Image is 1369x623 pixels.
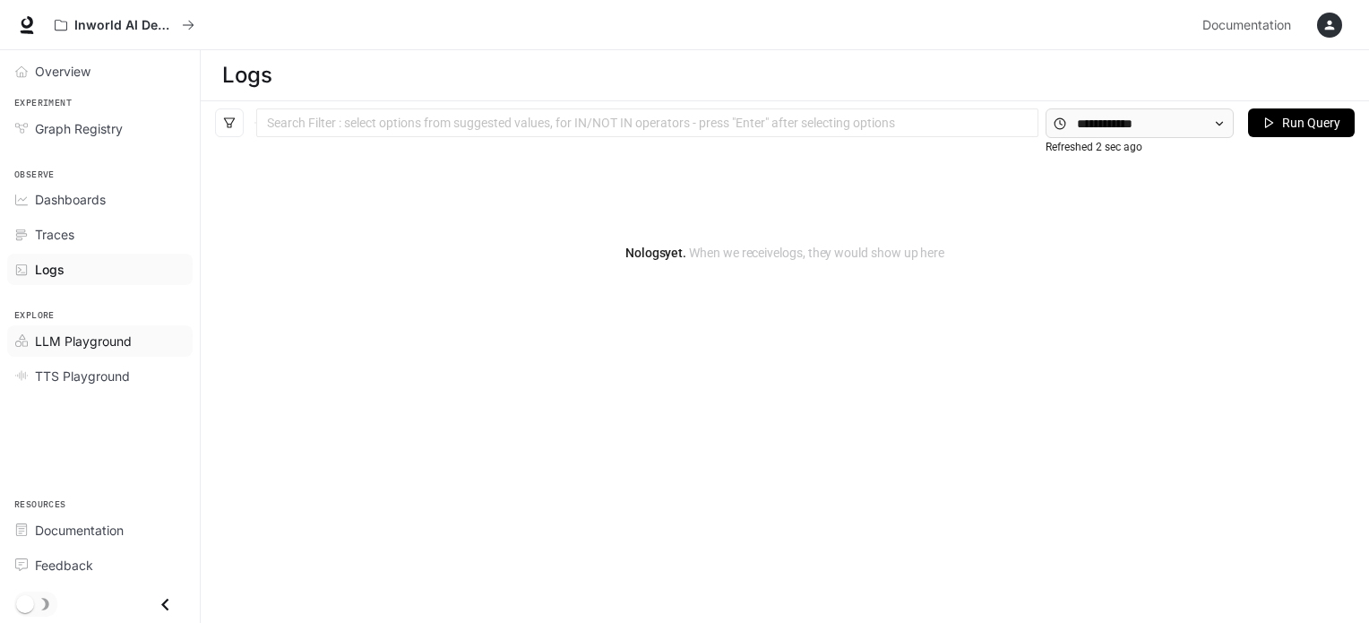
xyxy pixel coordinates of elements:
a: Logs [7,254,193,285]
span: Run Query [1282,113,1340,133]
span: Overview [35,62,90,81]
button: Run Query [1248,108,1355,137]
button: filter [215,108,244,137]
a: Dashboards [7,184,193,215]
a: Traces [7,219,193,250]
a: Overview [7,56,193,87]
span: When we receive logs , they would show up here [686,246,944,260]
p: Inworld AI Demos [74,18,175,33]
span: Documentation [35,521,124,540]
span: Dashboards [35,190,106,209]
article: No logs yet. [625,243,944,263]
span: Feedback [35,556,93,575]
span: Logs [35,260,65,279]
span: Dark mode toggle [16,593,34,613]
h1: Logs [222,57,271,93]
a: Graph Registry [7,113,193,144]
a: LLM Playground [7,325,193,357]
a: Feedback [7,549,193,581]
span: Documentation [1202,14,1291,37]
button: All workspaces [47,7,202,43]
span: filter [223,117,236,129]
span: TTS Playground [35,367,130,385]
span: LLM Playground [35,332,132,350]
a: Documentation [1195,7,1304,43]
span: Graph Registry [35,119,123,138]
a: TTS Playground [7,360,193,392]
article: Refreshed 2 sec ago [1046,139,1142,156]
button: Close drawer [145,586,185,623]
a: Documentation [7,515,193,546]
span: Traces [35,225,74,244]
